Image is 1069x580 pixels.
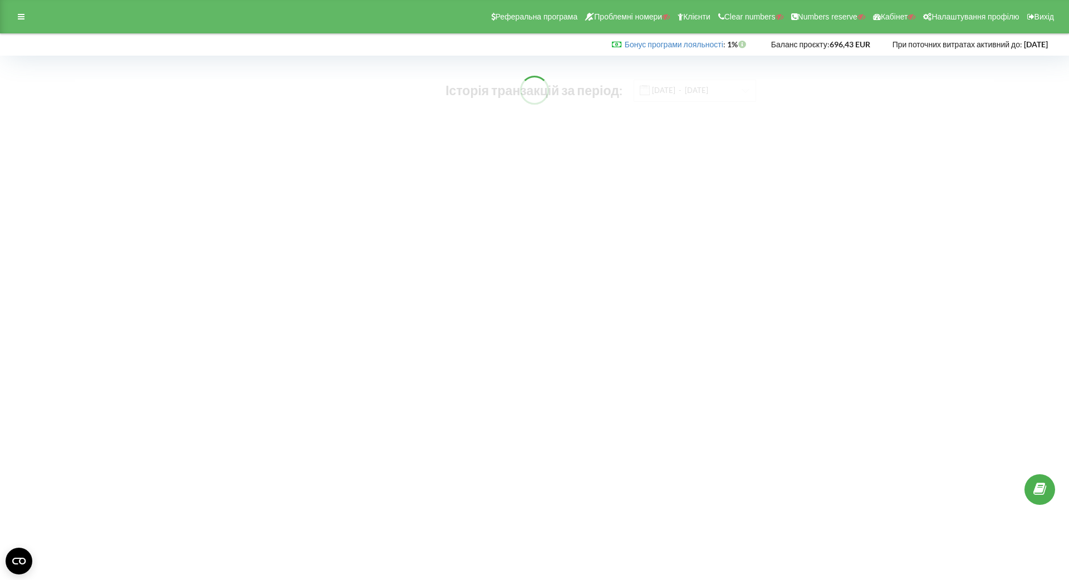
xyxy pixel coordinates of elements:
[496,12,578,21] span: Реферальна програма
[830,40,870,49] strong: 696,43 EUR
[594,12,662,21] span: Проблемні номери
[881,12,908,21] span: Кабінет
[771,40,830,49] span: Баланс проєкту:
[724,12,776,21] span: Clear numbers
[798,12,857,21] span: Numbers reserve
[1024,40,1048,49] strong: [DATE]
[893,40,1022,49] span: При поточних витратах активний до:
[625,40,725,49] span: :
[625,40,723,49] a: Бонус програми лояльності
[1034,12,1054,21] span: Вихід
[727,40,749,49] strong: 1%
[931,12,1019,21] span: Налаштування профілю
[6,548,32,574] button: Open CMP widget
[683,12,710,21] span: Клієнти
